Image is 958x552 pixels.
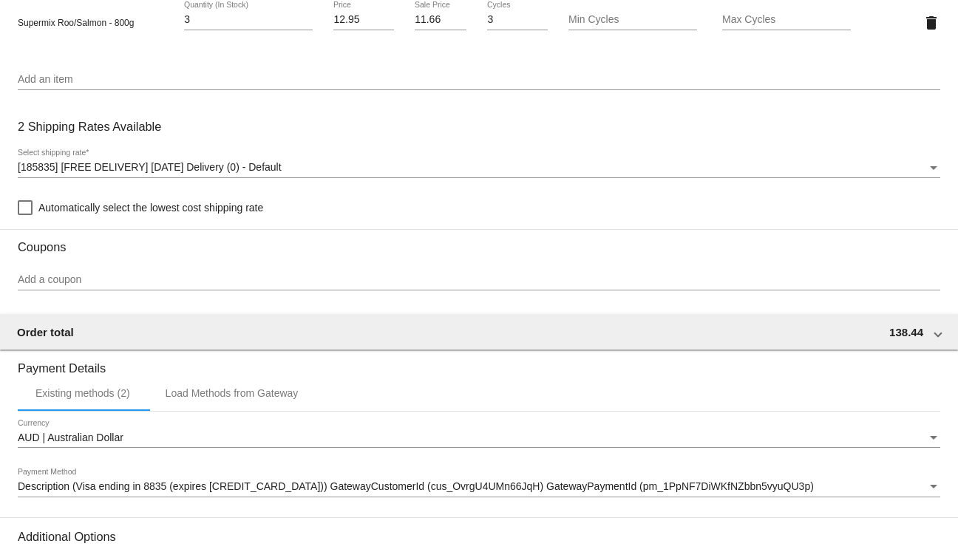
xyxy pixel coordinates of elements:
[18,432,940,444] mat-select: Currency
[415,14,466,26] input: Sale Price
[722,14,851,26] input: Max Cycles
[18,530,940,544] h3: Additional Options
[18,274,940,286] input: Add a coupon
[889,326,923,338] span: 138.44
[18,18,134,28] span: Supermix Roo/Salmon - 800g
[18,350,940,375] h3: Payment Details
[18,111,161,143] h3: 2 Shipping Rates Available
[18,162,940,174] mat-select: Select shipping rate
[18,481,940,493] mat-select: Payment Method
[18,229,940,254] h3: Coupons
[487,14,547,26] input: Cycles
[18,480,814,492] span: Description (Visa ending in 8835 (expires [CREDIT_CARD_DATA])) GatewayCustomerId (cus_OvrgU4UMn66...
[18,161,282,173] span: [185835] [FREE DELIVERY] [DATE] Delivery (0) - Default
[18,432,123,443] span: AUD | Australian Dollar
[17,326,74,338] span: Order total
[923,14,940,32] mat-icon: delete
[38,199,263,217] span: Automatically select the lowest cost shipping rate
[333,14,393,26] input: Price
[568,14,697,26] input: Min Cycles
[18,74,940,86] input: Add an item
[184,14,313,26] input: Quantity (In Stock)
[166,387,299,399] div: Load Methods from Gateway
[35,387,130,399] div: Existing methods (2)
